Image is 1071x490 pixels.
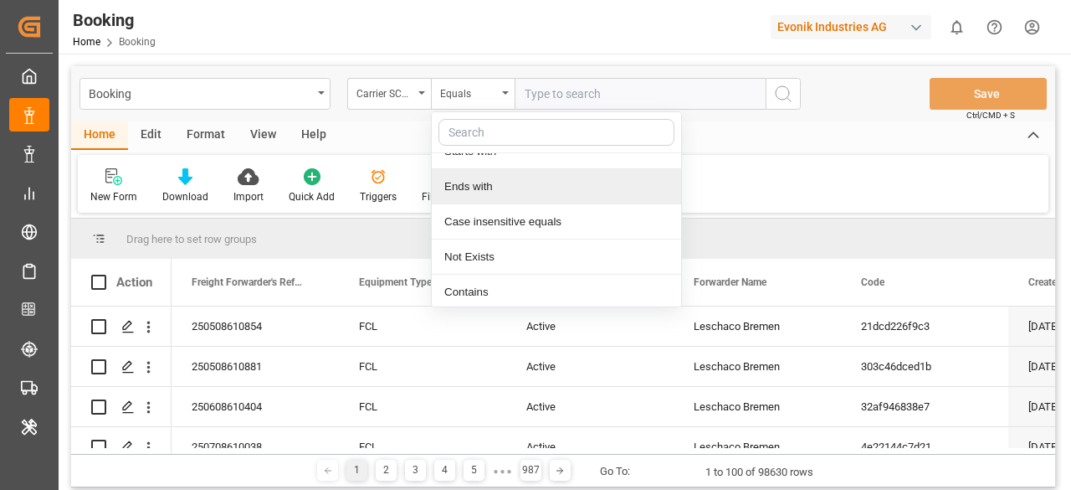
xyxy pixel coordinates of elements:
div: Download [162,189,208,204]
button: Evonik Industries AG [771,11,938,43]
div: 21dcd226f9c3 [841,307,1008,346]
div: FCL [339,347,506,386]
div: 5 [464,460,484,481]
div: Active [506,347,674,386]
div: 250708610038 [172,427,339,467]
div: Booking [89,82,312,103]
div: Contains [432,275,681,310]
div: 2 [376,460,397,481]
a: Home [73,36,100,48]
button: search button [766,78,801,110]
div: Press SPACE to select this row. [71,427,172,467]
span: Equipment Type [359,276,432,288]
div: Leschaco Bremen [674,427,841,467]
div: Leschaco Bremen [674,387,841,426]
div: New Form [90,189,137,204]
div: Help [289,121,339,150]
button: close menu [431,78,515,110]
button: open menu [79,78,331,110]
div: 1 [346,460,367,481]
div: Edit [128,121,174,150]
div: 987 [520,460,541,481]
div: Leschaco Bremen [674,347,841,386]
div: Press SPACE to select this row. [71,387,172,427]
div: ● ● ● [493,465,511,477]
div: 4e22144c7d21 [841,427,1008,467]
div: Go To: [600,463,630,480]
div: Action [116,275,152,290]
input: Type to search [515,78,766,110]
div: 32af946838e7 [841,387,1008,426]
div: 4 [434,460,455,481]
div: 250508610854 [172,307,339,346]
span: Ctrl/CMD + S [966,109,1015,121]
div: 1 to 100 of 98630 rows [705,464,813,481]
div: 250608610404 [172,387,339,426]
div: Evonik Industries AG [771,15,931,39]
div: Triggers [360,189,397,204]
div: Home [71,121,128,150]
div: FCL [339,427,506,467]
div: FCL [339,387,506,426]
div: Active [506,307,674,346]
span: Freight Forwarder's Reference No. [192,276,304,288]
span: Drag here to set row groups [126,233,257,245]
div: Format [174,121,238,150]
span: Code [861,276,884,288]
button: open menu [347,78,431,110]
div: Carrier SCAC [356,82,413,101]
div: Equals [440,82,497,101]
input: Search [438,119,674,146]
div: Case insensitive equals [432,204,681,240]
div: Press SPACE to select this row. [71,307,172,347]
div: FCL [339,307,506,346]
div: File Browser [422,189,476,204]
div: Ends with [432,169,681,204]
div: 3 [405,460,426,481]
div: Booking [73,8,156,33]
div: Quick Add [289,189,335,204]
div: 250508610881 [172,347,339,386]
div: Press SPACE to select this row. [71,347,172,387]
button: Save [930,78,1047,110]
div: Not Exists [432,240,681,275]
button: show 0 new notifications [938,8,976,46]
div: View [238,121,289,150]
div: Active [506,427,674,467]
button: Help Center [976,8,1013,46]
div: Active [506,387,674,426]
div: Import [233,189,264,204]
div: 303c46dced1b [841,347,1008,386]
span: Forwarder Name [694,276,766,288]
div: Leschaco Bremen [674,307,841,346]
